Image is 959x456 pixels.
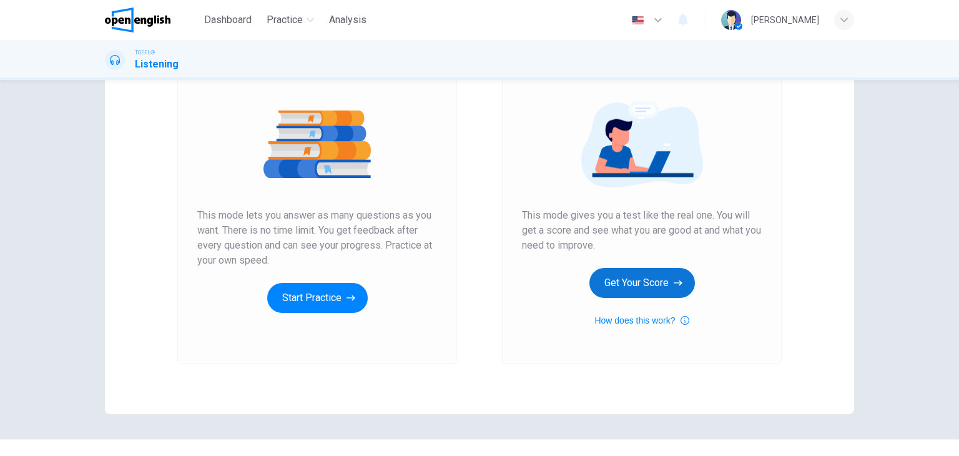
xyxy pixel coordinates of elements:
a: OpenEnglish logo [105,7,199,32]
img: OpenEnglish logo [105,7,170,32]
div: [PERSON_NAME] [751,12,819,27]
span: Dashboard [204,12,252,27]
span: TOEFL® [135,48,155,57]
button: Analysis [324,9,371,31]
img: en [630,16,646,25]
span: Analysis [329,12,366,27]
button: Start Practice [267,283,368,313]
button: How does this work? [594,313,689,328]
h1: Listening [135,57,179,72]
span: Practice [267,12,303,27]
button: Practice [262,9,319,31]
span: This mode gives you a test like the real one. You will get a score and see what you are good at a... [522,208,762,253]
span: This mode lets you answer as many questions as you want. There is no time limit. You get feedback... [197,208,437,268]
button: Dashboard [199,9,257,31]
button: Get Your Score [589,268,695,298]
img: Profile picture [721,10,741,30]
